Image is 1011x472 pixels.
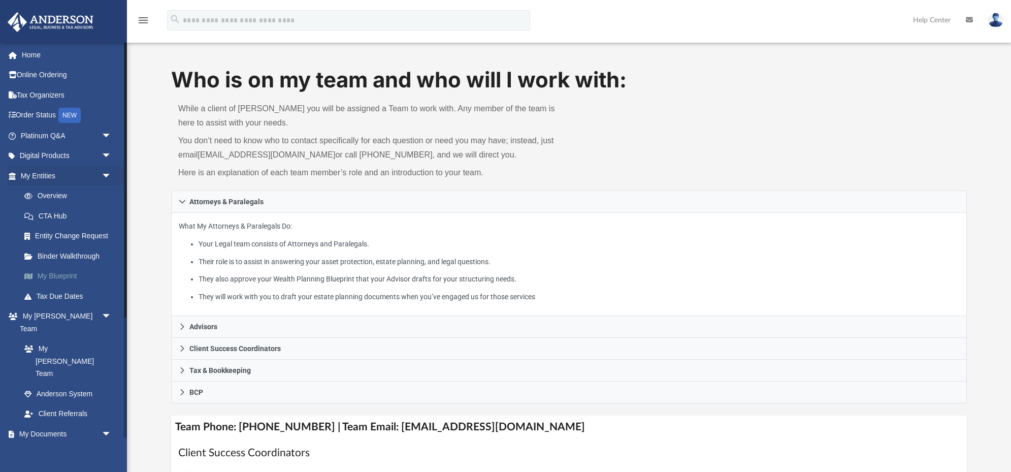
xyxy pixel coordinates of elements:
[171,65,967,95] h1: Who is on my team and who will I work with:
[14,246,127,266] a: Binder Walkthrough
[14,339,117,384] a: My [PERSON_NAME] Team
[7,146,127,166] a: Digital Productsarrow_drop_down
[171,382,967,403] a: BCP
[189,367,251,374] span: Tax & Bookkeeping
[170,14,181,25] i: search
[14,186,127,206] a: Overview
[199,291,959,303] li: They will work with you to draft your estate planning documents when you’ve engaged us for those ...
[171,316,967,338] a: Advisors
[14,206,127,226] a: CTA Hub
[102,166,122,186] span: arrow_drop_down
[14,404,122,424] a: Client Referrals
[7,85,127,105] a: Tax Organizers
[988,13,1003,27] img: User Pic
[171,213,967,316] div: Attorneys & Paralegals
[171,360,967,382] a: Tax & Bookkeeping
[189,323,217,330] span: Advisors
[137,19,149,26] a: menu
[178,134,562,162] p: You don’t need to know who to contact specifically for each question or need you may have; instea...
[171,191,967,213] a: Attorneys & Paralegals
[178,166,562,180] p: Here is an explanation of each team member’s role and an introduction to your team.
[199,256,959,268] li: Their role is to assist in answering your asset protection, estate planning, and legal questions.
[7,65,127,85] a: Online Ordering
[7,45,127,65] a: Home
[178,446,960,460] h1: Client Success Coordinators
[171,416,967,438] h4: Team Phone: [PHONE_NUMBER] | Team Email: [EMAIL_ADDRESS][DOMAIN_NAME]
[7,424,122,444] a: My Documentsarrow_drop_down
[7,166,127,186] a: My Entitiesarrow_drop_down
[199,273,959,286] li: They also approve your Wealth Planning Blueprint that your Advisor drafts for your structuring ne...
[189,389,203,396] span: BCP
[14,384,122,404] a: Anderson System
[171,338,967,360] a: Client Success Coordinators
[199,238,959,250] li: Your Legal team consists of Attorneys and Paralegals.
[102,146,122,167] span: arrow_drop_down
[102,424,122,445] span: arrow_drop_down
[102,306,122,327] span: arrow_drop_down
[102,125,122,146] span: arrow_drop_down
[178,102,562,130] p: While a client of [PERSON_NAME] you will be assigned a Team to work with. Any member of the team ...
[7,306,122,339] a: My [PERSON_NAME] Teamarrow_drop_down
[14,286,127,306] a: Tax Due Dates
[179,220,959,303] p: What My Attorneys & Paralegals Do:
[137,14,149,26] i: menu
[7,125,127,146] a: Platinum Q&Aarrow_drop_down
[198,150,335,159] a: [EMAIL_ADDRESS][DOMAIN_NAME]
[5,12,96,32] img: Anderson Advisors Platinum Portal
[189,345,281,352] span: Client Success Coordinators
[14,266,127,287] a: My Blueprint
[189,198,264,205] span: Attorneys & Paralegals
[14,226,127,246] a: Entity Change Request
[58,108,81,123] div: NEW
[7,105,127,126] a: Order StatusNEW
